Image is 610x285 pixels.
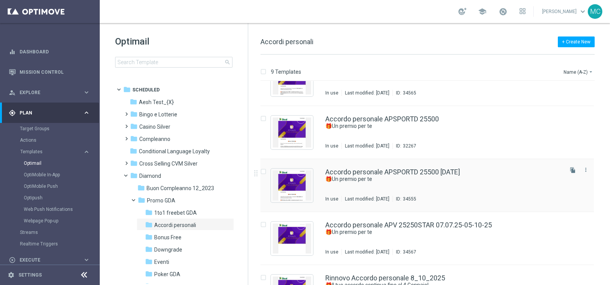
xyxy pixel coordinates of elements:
[20,149,83,154] div: Templates
[20,134,99,146] div: Actions
[18,273,42,277] a: Settings
[20,111,83,115] span: Plan
[24,215,99,227] div: Webpage Pop-up
[130,135,138,142] i: folder
[20,62,90,82] a: Mission Control
[20,41,90,62] a: Dashboard
[273,224,311,254] img: 34567.jpeg
[253,159,608,212] div: Press SPACE to select this row.
[145,245,153,253] i: folder
[130,147,137,155] i: folder
[583,167,589,173] i: more_vert
[9,257,83,263] div: Execute
[478,7,486,16] span: school
[145,233,153,241] i: folder
[20,149,91,155] button: Templates keyboard_arrow_right
[145,209,153,216] i: folder
[8,89,91,96] button: person_search Explore keyboard_arrow_right
[24,169,99,181] div: OptiMobile In-App
[570,167,576,173] i: file_copy
[138,196,145,204] i: folder
[20,146,99,227] div: Templates
[392,90,416,96] div: ID:
[325,275,445,282] a: Rinnovo Accordo personale 8_10_2025
[83,109,90,116] i: keyboard_arrow_right
[24,206,80,212] a: Web Push Notifications
[541,6,588,17] a: [PERSON_NAME]keyboard_arrow_down
[342,90,392,96] div: Last modified: [DATE]
[154,271,180,278] span: Poker GDA
[392,143,416,149] div: ID:
[9,89,83,96] div: Explore
[24,172,80,178] a: OptiMobile In-App
[24,195,80,201] a: Optipush
[24,218,80,224] a: Webpage Pop-up
[83,256,90,263] i: keyboard_arrow_right
[139,148,210,155] span: Conditional Language Loyalty
[273,118,311,147] img: 32267.jpeg
[154,222,196,229] span: Accordi personali
[20,229,80,235] a: Streams
[83,89,90,96] i: keyboard_arrow_right
[8,257,91,263] button: play_circle_outline Execute keyboard_arrow_right
[139,160,198,167] span: Cross Selling CVM Silver
[139,123,170,130] span: Casino Silver
[9,48,16,55] i: equalizer
[8,272,15,278] i: settings
[115,57,232,68] input: Search Template
[83,148,90,156] i: keyboard_arrow_right
[271,68,301,75] p: 9 Templates
[253,212,608,265] div: Press SPACE to select this row.
[342,143,392,149] div: Last modified: [DATE]
[24,192,99,204] div: Optipush
[342,249,392,255] div: Last modified: [DATE]
[123,86,131,93] i: folder
[588,4,602,19] div: MC
[139,111,177,118] span: Bingo e Lotterie
[325,176,544,183] a: 🎁Un premio per te
[130,98,137,106] i: folder
[260,38,313,46] span: Accordi personali
[9,257,16,263] i: play_circle_outline
[115,35,232,48] h1: Optimail
[9,62,90,82] div: Mission Control
[9,109,83,116] div: Plan
[24,204,99,215] div: Web Push Notifications
[147,185,214,192] span: Buon Compleanno 12_2023
[137,184,145,192] i: folder
[20,90,83,95] span: Explore
[24,160,80,166] a: Optimail
[24,157,99,169] div: Optimail
[325,229,562,236] div: 🎁Un premio per te
[20,149,75,154] span: Templates
[154,258,169,265] span: Eventi
[325,176,562,183] div: 🎁Un premio per te
[568,165,578,175] button: file_copy
[582,165,590,174] button: more_vert
[154,246,182,253] span: Downgrade
[20,238,99,250] div: Realtime Triggers
[20,241,80,247] a: Realtime Triggers
[325,123,562,130] div: 🎁Un premio per te
[8,110,91,116] div: gps_fixed Plan keyboard_arrow_right
[130,110,138,118] i: folder
[154,209,197,216] span: 1to1 freebet GDA
[132,86,160,93] span: Scheduled
[139,172,161,179] span: Diamond
[403,196,416,202] div: 34555
[325,249,338,255] div: In use
[145,221,153,229] i: folder
[403,249,416,255] div: 34567
[325,169,460,176] a: Accordo personale APSPORTD 25500 [DATE]
[145,258,153,265] i: folder
[403,90,416,96] div: 34565
[154,234,181,241] span: Bonus Free
[147,197,175,204] span: Promo GDA
[8,69,91,75] button: Mission Control
[130,172,138,179] i: folder
[9,41,90,62] div: Dashboard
